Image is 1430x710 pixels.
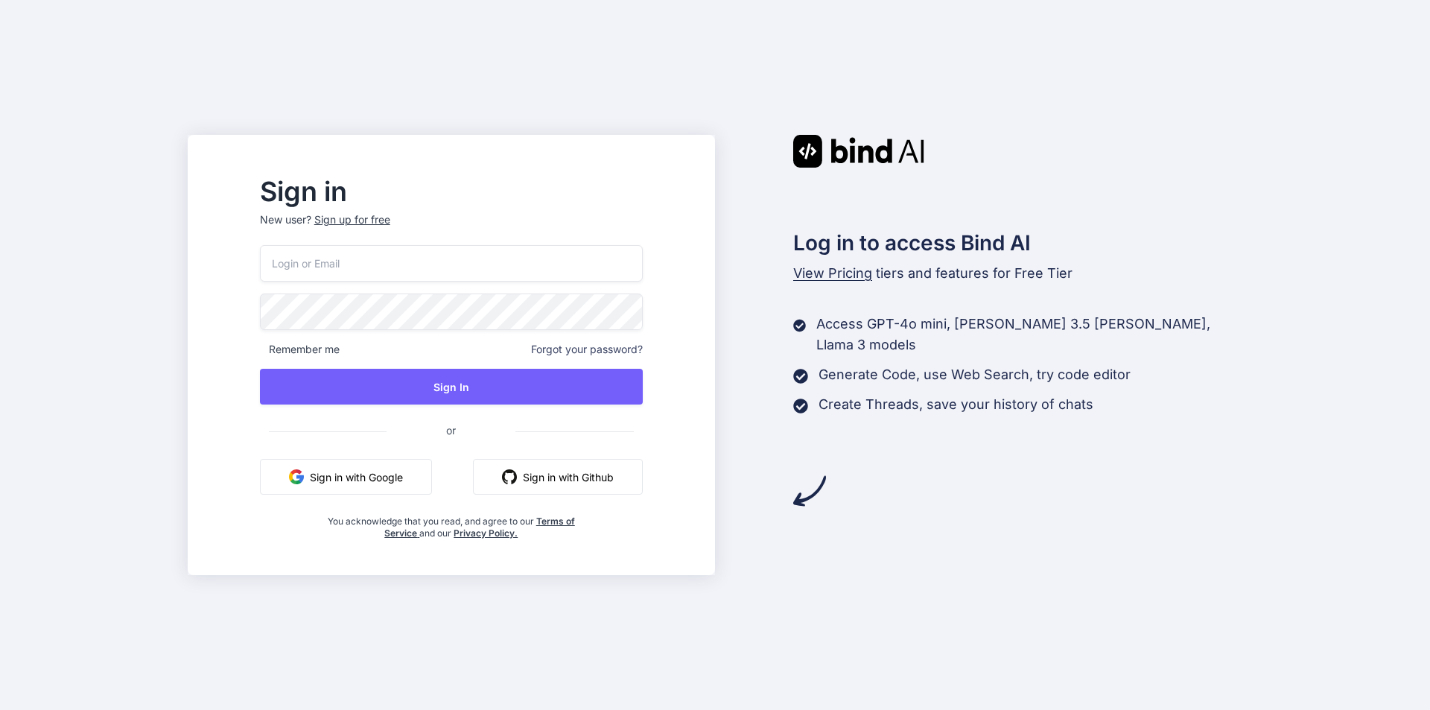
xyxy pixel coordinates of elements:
img: arrow [793,475,826,507]
p: Access GPT-4o mini, [PERSON_NAME] 3.5 [PERSON_NAME], Llama 3 models [816,314,1242,355]
h2: Log in to access Bind AI [793,227,1243,259]
input: Login or Email [260,245,643,282]
img: github [502,469,517,484]
button: Sign In [260,369,643,405]
span: View Pricing [793,265,872,281]
span: Forgot your password? [531,342,643,357]
img: google [289,469,304,484]
button: Sign in with Github [473,459,643,495]
button: Sign in with Google [260,459,432,495]
p: Generate Code, use Web Search, try code editor [819,364,1131,385]
p: Create Threads, save your history of chats [819,394,1093,415]
h2: Sign in [260,180,643,203]
p: tiers and features for Free Tier [793,263,1243,284]
div: You acknowledge that you read, and agree to our and our [323,507,579,539]
span: or [387,412,515,448]
p: New user? [260,212,643,245]
span: Remember me [260,342,340,357]
a: Terms of Service [384,516,575,539]
img: Bind AI logo [793,135,924,168]
a: Privacy Policy. [454,527,518,539]
div: Sign up for free [314,212,390,227]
